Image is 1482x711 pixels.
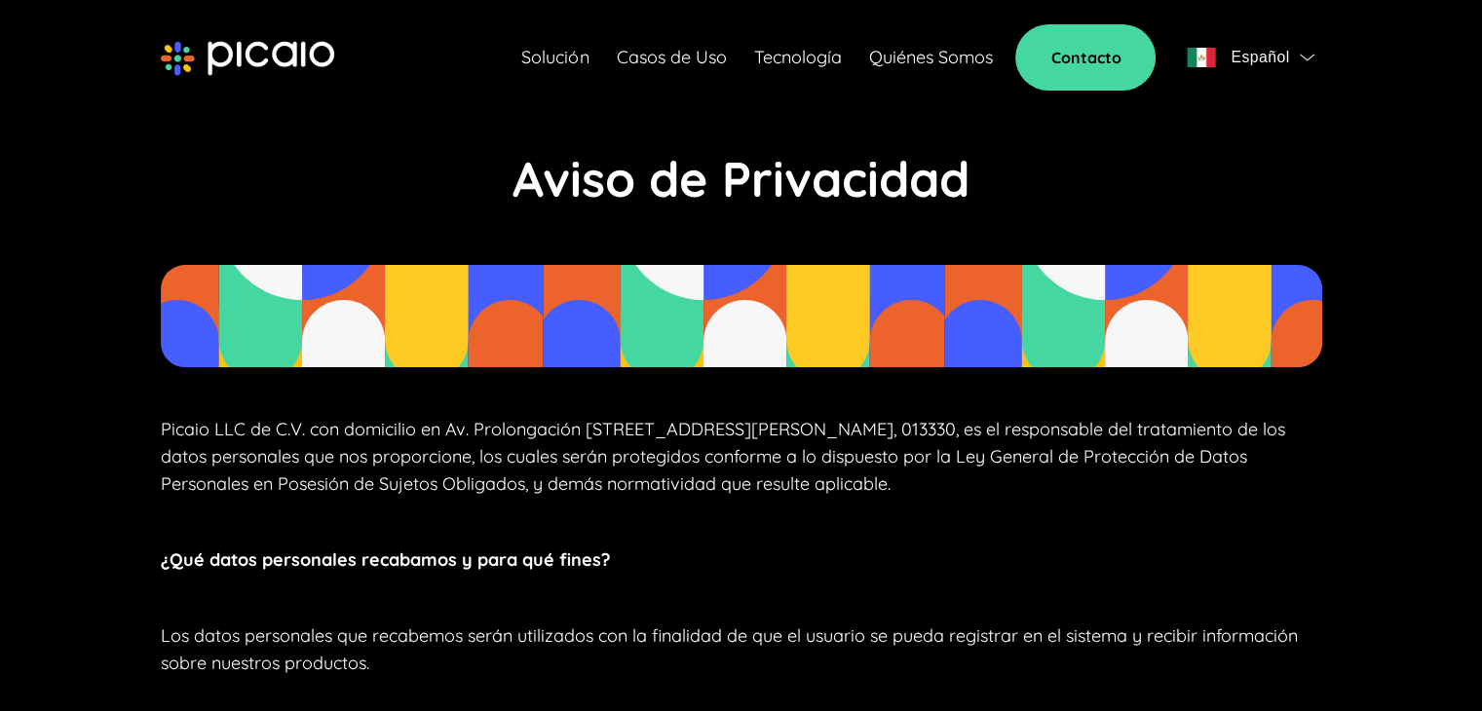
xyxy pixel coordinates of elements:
img: aviso-privacidad-image [161,265,1322,367]
a: Solución [521,44,589,71]
p: Aviso de Privacidad [161,142,1322,216]
button: flagEspañolflag [1179,38,1321,77]
a: Contacto [1015,24,1156,91]
img: flag [1187,48,1216,67]
p: Los datos personales que recabemos serán utilizados con la finalidad de que el usuario se pueda r... [161,622,1322,677]
a: Quiénes Somos [868,44,992,71]
img: picaio-logo [161,41,334,76]
p: Picaio LLC de C.V. con domicilio en Av. Prolongación [STREET_ADDRESS][PERSON_NAME], 013330, es el... [161,416,1322,498]
p: ¿Qué datos personales recabamos y para qué fines? [161,546,1322,574]
span: Español [1231,44,1289,71]
img: flag [1300,54,1314,61]
a: Tecnología [753,44,841,71]
a: Casos de Uso [616,44,726,71]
